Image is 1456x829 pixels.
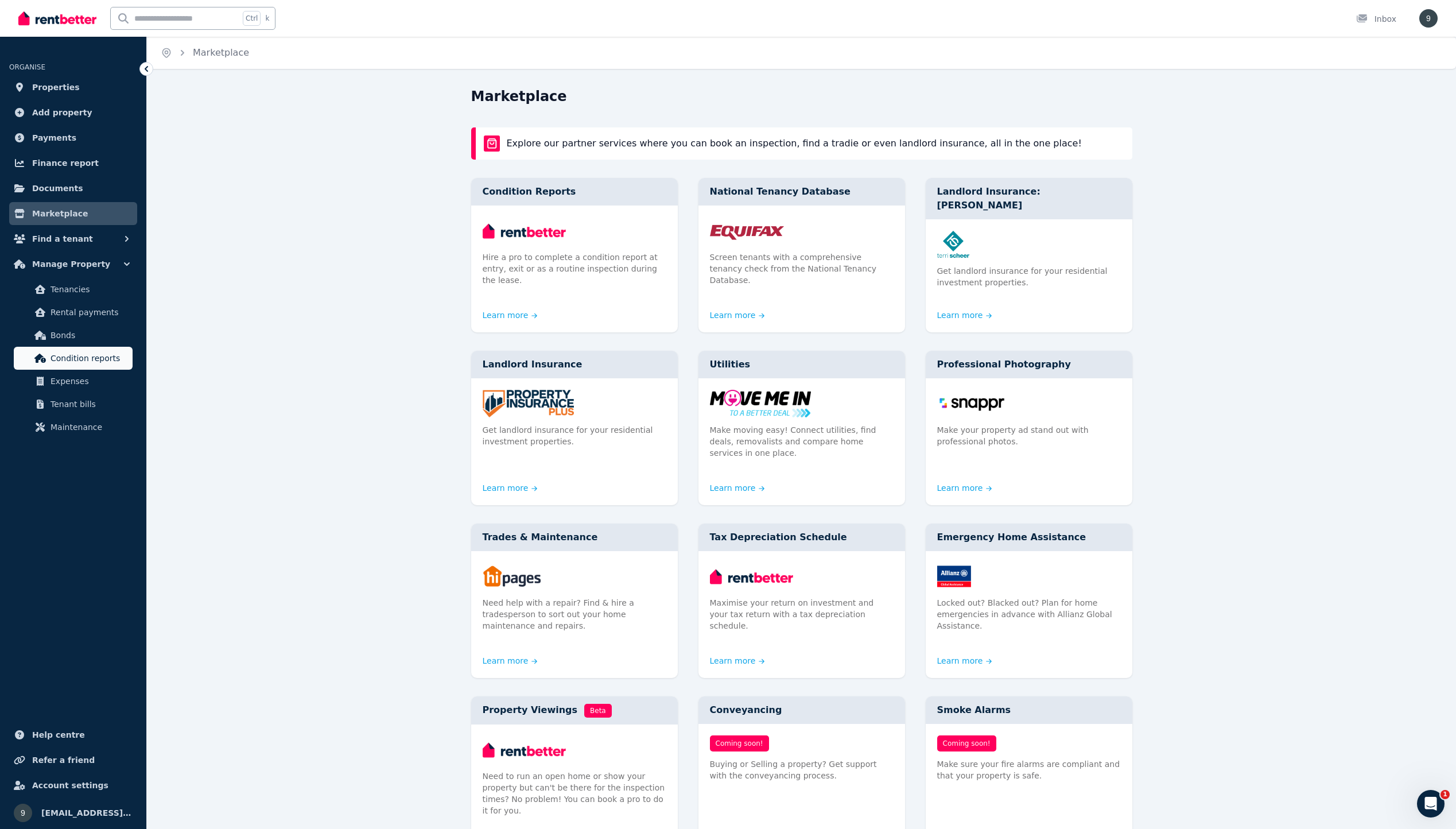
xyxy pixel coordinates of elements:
span: Coming soon! [710,735,769,751]
span: Bonds [51,328,128,342]
a: Marketplace [193,47,249,58]
div: Inbox [1356,13,1396,25]
span: Manage Property [32,257,110,271]
a: Learn more [937,655,992,667]
a: Tenant bills [14,393,133,416]
div: Utilities [698,351,905,378]
span: Coming soon! [937,735,996,751]
div: Emergency Home Assistance [926,524,1132,551]
a: Add property [9,101,137,124]
p: Maximise your return on investment and your tax return with a tax depreciation schedule. [710,597,894,632]
p: Hire a pro to complete a condition report at entry, exit or as a routine inspection during the le... [483,251,666,286]
button: Find a tenant [9,227,137,250]
img: 93surf@gmail.com [14,804,32,822]
img: Landlord Insurance: Terri Scheer [937,231,1121,258]
p: Explore our partner services where you can book an inspection, find a tradie or even landlord ins... [507,137,1082,150]
p: Locked out? Blacked out? Plan for home emergencies in advance with Allianz Global Assistance. [937,597,1121,632]
a: Learn more [710,482,765,494]
span: Tenancies [51,282,128,296]
a: Refer a friend [9,749,137,772]
img: Emergency Home Assistance [937,563,1121,590]
a: Properties [9,76,137,99]
a: Learn more [710,309,765,321]
div: Professional Photography [926,351,1132,378]
span: Tenant bills [51,397,128,411]
img: Property Viewings [483,736,666,764]
a: Help centre [9,723,137,746]
div: Smoke Alarms [926,696,1132,724]
a: Tenancies [14,278,133,301]
img: Landlord Insurance [483,390,666,417]
div: Property Viewings [471,696,678,725]
p: Make your property ad stand out with professional photos. [937,424,1121,447]
a: Rental payments [14,301,133,324]
span: Finance report [32,156,99,170]
span: Find a tenant [32,232,93,246]
button: Manage Property [9,253,137,276]
a: Learn more [710,655,765,667]
span: Documents [32,181,83,195]
a: Finance report [9,152,137,175]
a: Learn more [937,482,992,494]
span: Help centre [32,728,85,742]
div: National Tenancy Database [698,178,905,206]
span: Marketplace [32,207,88,220]
p: Buying or Selling a property? Get support with the conveyancing process. [710,758,894,781]
a: Account settings [9,774,137,797]
p: Make moving easy! Connect utilities, find deals, removalists and compare home services in one place. [710,424,894,459]
img: Tax Depreciation Schedule [710,563,894,590]
img: Condition Reports [483,217,666,245]
span: Add property [32,106,92,119]
span: Ctrl [243,11,261,26]
div: Conveyancing [698,696,905,724]
span: Payments [32,131,76,145]
span: ORGANISE [9,63,45,71]
h1: Marketplace [471,87,567,106]
a: Condition reports [14,347,133,370]
img: Utilities [710,390,894,417]
div: Tax Depreciation Schedule [698,524,905,551]
span: Expenses [51,374,128,388]
img: National Tenancy Database [710,217,894,245]
span: Beta [584,704,612,718]
img: Trades & Maintenance [483,563,666,590]
a: Documents [9,177,137,200]
a: Maintenance [14,416,133,439]
iframe: Intercom live chat [1417,790,1445,818]
a: Marketplace [9,202,137,225]
div: Condition Reports [471,178,678,206]
div: Landlord Insurance [471,351,678,378]
p: Need to run an open home or show your property but can't be there for the inspection times? No pr... [483,770,666,816]
a: Learn more [483,482,538,494]
img: RentBetter [18,10,96,27]
p: Get landlord insurance for your residential investment properties. [937,265,1121,288]
span: Rental payments [51,305,128,319]
span: k [265,14,269,23]
span: Properties [32,80,80,94]
span: Account settings [32,778,108,792]
span: [EMAIL_ADDRESS][DOMAIN_NAME] [41,806,133,820]
span: Maintenance [51,420,128,434]
a: Bonds [14,324,133,347]
a: Learn more [483,655,538,667]
a: Expenses [14,370,133,393]
div: Trades & Maintenance [471,524,678,551]
p: Screen tenants with a comprehensive tenancy check from the National Tenancy Database. [710,251,894,286]
span: Refer a friend [32,753,95,767]
span: Condition reports [51,351,128,365]
a: Learn more [937,309,992,321]
img: Professional Photography [937,390,1121,417]
a: Payments [9,126,137,149]
div: Landlord Insurance: [PERSON_NAME] [926,178,1132,219]
p: Get landlord insurance for your residential investment properties. [483,424,666,447]
p: Need help with a repair? Find & hire a tradesperson to sort out your home maintenance and repairs. [483,597,666,632]
img: rentBetter Marketplace [484,135,500,152]
span: 1 [1441,790,1450,799]
img: 93surf@gmail.com [1419,9,1438,28]
p: Make sure your fire alarms are compliant and that your property is safe. [937,758,1121,781]
a: Learn more [483,309,538,321]
nav: Breadcrumb [147,37,263,69]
